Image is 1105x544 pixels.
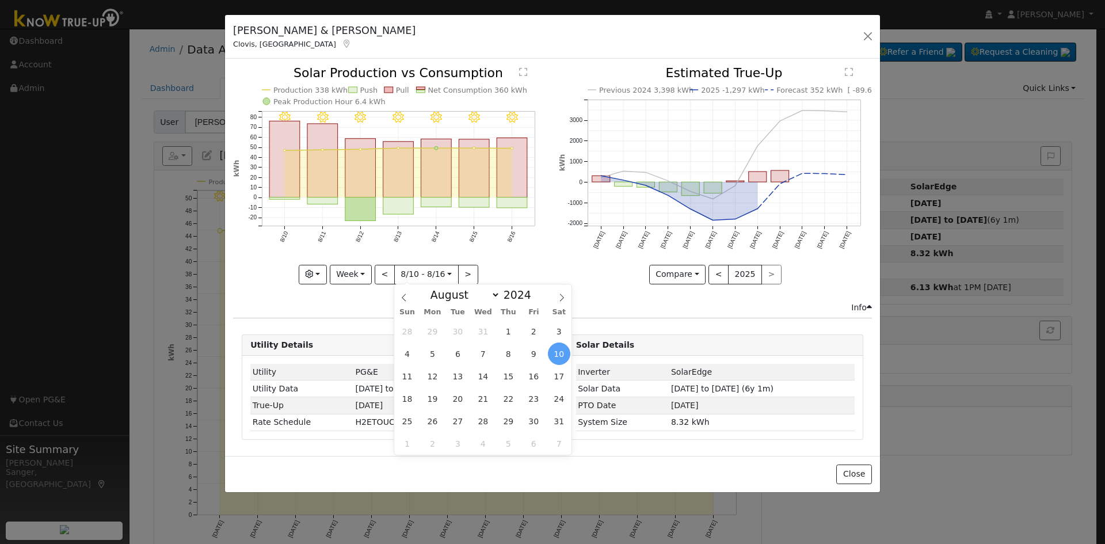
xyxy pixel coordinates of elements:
[421,387,444,410] span: August 19, 2024
[637,230,650,249] text: [DATE]
[793,230,806,249] text: [DATE]
[851,302,872,314] div: Info
[447,365,469,387] span: August 13, 2024
[755,144,760,149] circle: onclick=""
[250,414,353,431] td: Rate Schedule
[822,109,827,113] circle: onclick=""
[599,86,694,94] text: Previous 2024 3,398 kWh
[592,230,605,249] text: [DATE]
[710,218,715,223] circle: onclick=""
[468,230,479,244] text: 8/15
[749,172,767,182] rect: onclick=""
[356,384,458,393] span: [DATE] to [DATE] (1y 9m)
[396,410,418,432] span: August 25, 2024
[621,178,626,182] circle: onclick=""
[704,182,722,194] rect: onclick=""
[778,182,782,187] circle: onclick=""
[659,182,677,192] rect: onclick=""
[822,172,827,176] circle: onclick=""
[321,149,323,151] circle: onclick=""
[396,86,409,94] text: Pull
[592,176,609,182] rect: onclick=""
[569,158,582,165] text: 1000
[614,182,632,187] rect: onclick=""
[548,410,570,432] span: August 31, 2024
[800,172,805,176] circle: onclick=""
[519,67,527,77] text: 
[435,147,438,150] circle: onclick=""
[430,230,441,244] text: 8/14
[421,139,452,197] rect: onclick=""
[599,176,603,180] circle: onclick=""
[567,200,582,206] text: -1000
[558,154,566,172] text: kWh
[497,343,520,365] span: August 8, 2024
[523,432,545,455] span: September 6, 2024
[447,387,469,410] span: August 20, 2024
[836,465,871,484] button: Close
[569,138,582,144] text: 2000
[671,384,773,393] span: [DATE] to [DATE] (6y 1m)
[599,174,603,178] circle: onclick=""
[576,381,669,397] td: Solar Data
[506,230,517,244] text: 8/16
[355,230,365,244] text: 8/12
[845,67,853,77] text: 
[497,387,520,410] span: August 22, 2024
[250,144,257,151] text: 50
[250,134,257,140] text: 60
[425,288,500,302] select: Month
[330,265,372,284] button: Week
[250,364,353,381] td: Utility
[665,66,782,80] text: Estimated True-Up
[548,432,570,455] span: September 7, 2024
[447,320,469,343] span: July 30, 2024
[733,217,737,222] circle: onclick=""
[776,86,884,94] text: Forecast 352 kWh [ -89.6% ]
[254,195,257,201] text: 0
[579,179,582,185] text: 0
[459,197,490,207] rect: onclick=""
[701,86,765,94] text: 2025 -1,297 kWh
[778,119,782,124] circle: onclick=""
[681,182,699,196] rect: onclick=""
[548,343,570,365] span: August 10, 2024
[497,410,520,432] span: August 29, 2024
[771,171,788,182] rect: onclick=""
[470,309,496,316] span: Wed
[497,320,520,343] span: August 1, 2024
[546,309,571,316] span: Sat
[307,124,338,197] rect: onclick=""
[396,365,418,387] span: August 11, 2024
[473,147,475,150] circle: onclick=""
[472,365,494,387] span: August 14, 2024
[728,265,762,284] button: 2025
[472,410,494,432] span: August 28, 2024
[726,230,740,249] text: [DATE]
[643,170,648,175] circle: onclick=""
[342,39,352,48] a: Map
[733,184,737,188] circle: onclick=""
[375,265,395,284] button: <
[506,112,518,123] i: 8/16 - Clear
[250,154,257,161] text: 40
[396,387,418,410] span: August 18, 2024
[345,197,376,221] rect: onclick=""
[273,86,348,94] text: Production 338 kWh
[521,309,546,316] span: Fri
[428,86,528,94] text: Net Consumption 360 kWh
[704,230,717,249] text: [DATE]
[447,410,469,432] span: August 27, 2024
[459,139,490,197] rect: onclick=""
[845,173,849,177] circle: onclick=""
[345,139,376,197] rect: onclick=""
[749,230,762,249] text: [DATE]
[569,117,582,124] text: 3000
[421,410,444,432] span: August 26, 2024
[708,265,729,284] button: <
[671,401,699,410] span: [DATE]
[643,184,648,188] circle: onclick=""
[472,343,494,365] span: August 7, 2024
[279,230,289,244] text: 8/10
[666,193,670,198] circle: onclick=""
